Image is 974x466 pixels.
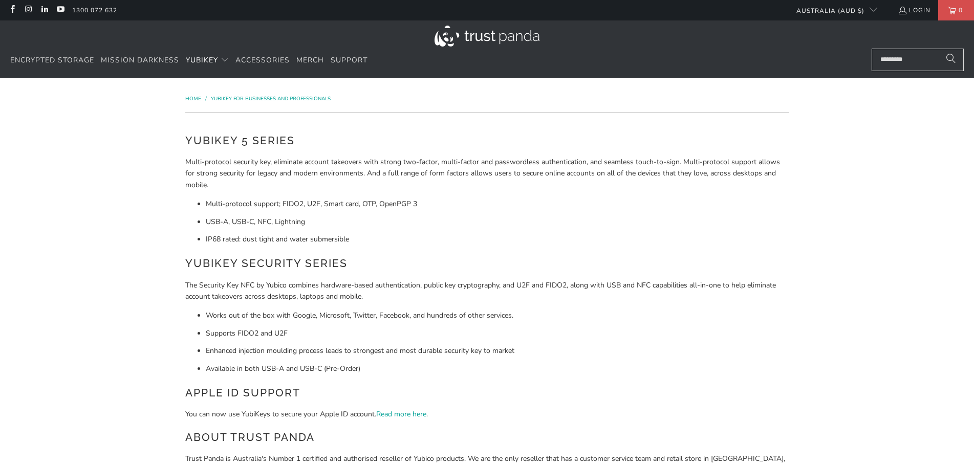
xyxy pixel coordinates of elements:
p: Multi-protocol security key, eliminate account takeovers with strong two-factor, multi-factor and... [185,157,789,191]
li: Enhanced injection moulding process leads to strongest and most durable security key to market [206,345,789,357]
li: Works out of the box with Google, Microsoft, Twitter, Facebook, and hundreds of other services. [206,310,789,321]
span: Support [331,55,367,65]
a: Support [331,49,367,73]
a: Home [185,95,203,102]
a: Merch [296,49,324,73]
li: IP68 rated: dust tight and water submersible [206,234,789,245]
summary: YubiKey [186,49,229,73]
span: Accessories [235,55,290,65]
li: Multi-protocol support; FIDO2, U2F, Smart card, OTP, OpenPGP 3 [206,198,789,210]
p: The Security Key NFC by Yubico combines hardware-based authentication, public key cryptography, a... [185,280,789,303]
h2: YubiKey 5 Series [185,132,789,149]
span: Home [185,95,201,102]
img: Trust Panda Australia [435,26,539,47]
span: Encrypted Storage [10,55,94,65]
a: Trust Panda Australia on LinkedIn [40,6,49,14]
span: Merch [296,55,324,65]
span: YubiKey [186,55,218,65]
li: Supports FIDO2 and U2F [206,328,789,339]
button: Search [938,49,964,71]
span: Mission Darkness [101,55,179,65]
a: Accessories [235,49,290,73]
h2: Apple ID Support [185,385,789,401]
li: USB-A, USB-C, NFC, Lightning [206,216,789,228]
a: Mission Darkness [101,49,179,73]
a: Read more here [376,409,426,419]
a: 1300 072 632 [72,5,117,16]
a: Trust Panda Australia on Facebook [8,6,16,14]
a: Login [898,5,930,16]
nav: Translation missing: en.navigation.header.main_nav [10,49,367,73]
h2: About Trust Panda [185,429,789,446]
input: Search... [872,49,964,71]
h2: YubiKey Security Series [185,255,789,272]
li: Available in both USB-A and USB-C (Pre-Order) [206,363,789,374]
span: / [205,95,207,102]
a: Trust Panda Australia on Instagram [24,6,32,14]
a: YubiKey for Businesses and Professionals [211,95,331,102]
a: Trust Panda Australia on YouTube [56,6,64,14]
p: You can now use YubiKeys to secure your Apple ID account. . [185,409,789,420]
a: Encrypted Storage [10,49,94,73]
